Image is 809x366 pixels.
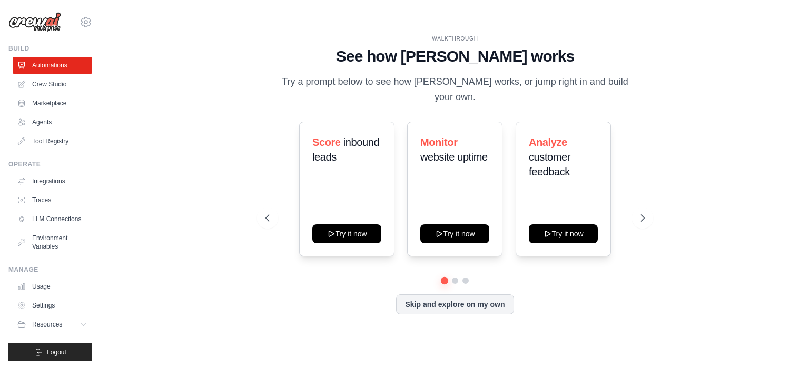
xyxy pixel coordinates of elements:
a: Automations [13,57,92,74]
a: Marketplace [13,95,92,112]
a: LLM Connections [13,211,92,227]
a: Settings [13,297,92,314]
div: Build [8,44,92,53]
a: Environment Variables [13,230,92,255]
p: Try a prompt below to see how [PERSON_NAME] works, or jump right in and build your own. [278,74,632,105]
a: Traces [13,192,92,209]
button: Skip and explore on my own [396,294,514,314]
div: Manage [8,265,92,274]
a: Integrations [13,173,92,190]
div: WALKTHROUGH [265,35,645,43]
div: Widget chat [756,315,809,366]
button: Try it now [529,224,598,243]
span: Score [312,136,341,148]
span: website uptime [420,151,488,163]
a: Crew Studio [13,76,92,93]
button: Try it now [312,224,381,243]
span: Analyze [529,136,567,148]
h1: See how [PERSON_NAME] works [265,47,645,66]
span: Logout [47,348,66,357]
div: Operate [8,160,92,169]
a: Usage [13,278,92,295]
span: customer feedback [529,151,570,177]
span: inbound leads [312,136,379,163]
a: Tool Registry [13,133,92,150]
img: Logo [8,12,61,32]
span: Resources [32,320,62,329]
button: Try it now [420,224,489,243]
a: Agents [13,114,92,131]
span: Monitor [420,136,458,148]
button: Resources [13,316,92,333]
button: Logout [8,343,92,361]
iframe: Chat Widget [756,315,809,366]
